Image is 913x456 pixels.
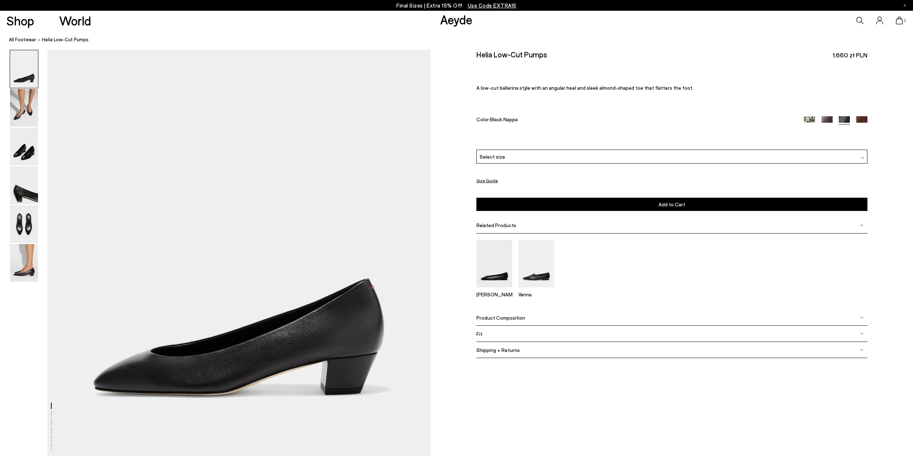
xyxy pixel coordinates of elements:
span: Product Composition [476,315,525,321]
a: World [59,14,91,27]
p: A low-cut ballerina style with an angular heel and sleek almond-shaped toe that flatters the foot. [476,85,867,91]
img: Helia Low-Cut Pumps - Image 1 [10,50,38,88]
h2: Helia Low-Cut Pumps [476,50,547,59]
span: Navigate to /collections/ss25-final-sizes [468,2,517,9]
img: Vanna Almond-Toe Loafers [518,240,554,287]
a: 1 [896,17,903,24]
a: Vanna Almond-Toe Loafers Vanna [518,282,554,297]
img: Helia Low-Cut Pumps - Image 5 [10,205,38,243]
span: 1 [903,19,907,23]
img: Helia Low-Cut Pumps - Image 3 [10,128,38,165]
span: Helia Low-Cut Pumps [42,36,89,43]
img: svg%3E [860,224,863,227]
button: Add to Cart [476,198,867,211]
span: 1.660 zł PLN [833,51,867,60]
img: svg%3E [860,332,863,335]
div: Color: [476,116,791,124]
a: All Footwear [9,36,36,43]
span: Select size [480,153,505,160]
p: Vanna [518,291,554,297]
img: Ellie Almond-Toe Flats [476,240,512,287]
img: Helia Low-Cut Pumps - Image 2 [10,89,38,127]
span: Fit [476,331,483,337]
nav: breadcrumb [9,30,913,50]
span: Related Products [476,222,516,228]
p: Final Sizes | Extra 15% Off [396,1,517,10]
img: svg%3E [861,156,864,160]
a: Aeyde [440,12,472,27]
p: [PERSON_NAME] [476,291,512,297]
span: Black Nappa [490,116,518,122]
span: Add to Cart [659,201,685,207]
img: svg%3E [860,348,863,352]
button: Size Guide [476,176,498,185]
a: Shop [6,14,34,27]
span: Shipping + Returns [476,347,520,353]
img: svg%3E [860,316,863,319]
img: Helia Low-Cut Pumps - Image 4 [10,166,38,204]
img: Helia Low-Cut Pumps - Image 6 [10,244,38,282]
a: Ellie Almond-Toe Flats [PERSON_NAME] [476,282,512,297]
